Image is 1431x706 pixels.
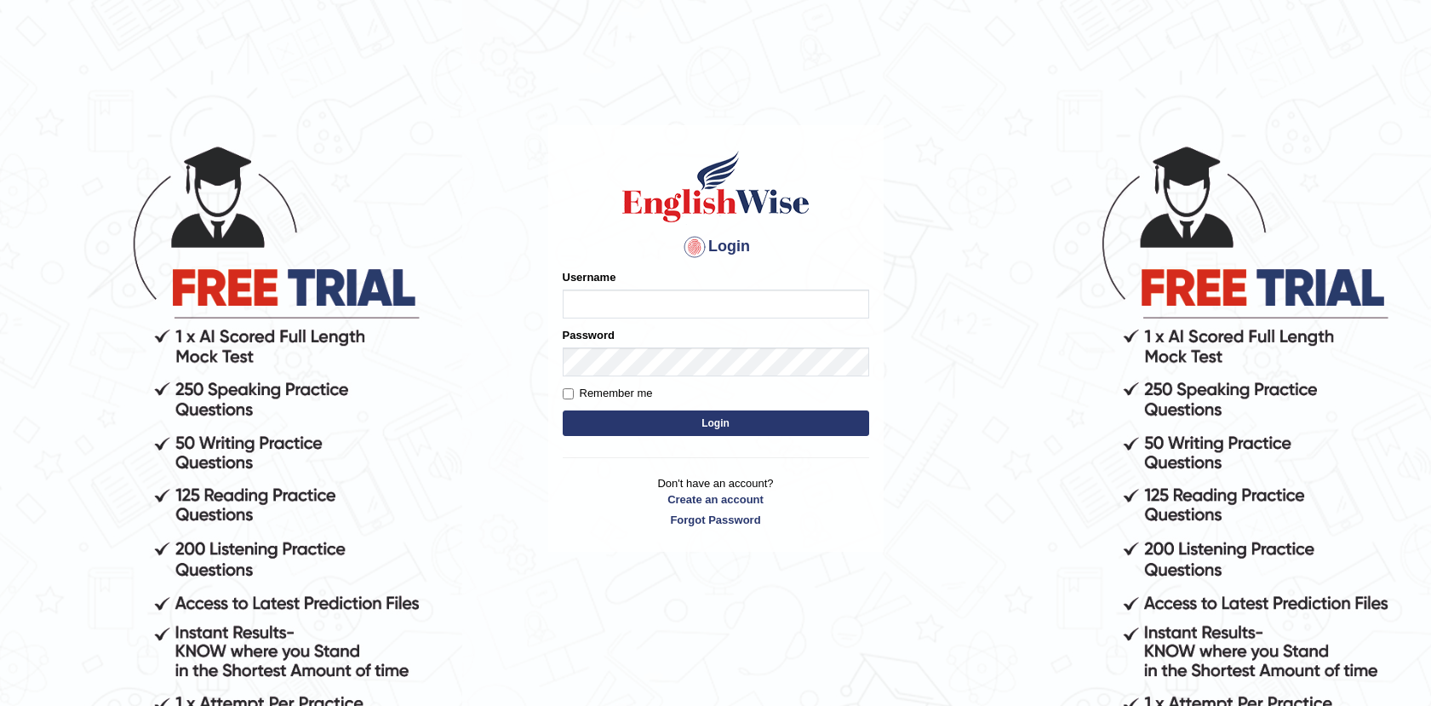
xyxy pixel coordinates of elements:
[563,385,653,402] label: Remember me
[619,148,813,225] img: Logo of English Wise sign in for intelligent practice with AI
[563,512,869,528] a: Forgot Password
[563,388,574,399] input: Remember me
[563,475,869,528] p: Don't have an account?
[563,269,616,285] label: Username
[563,491,869,508] a: Create an account
[563,327,615,343] label: Password
[563,233,869,261] h4: Login
[563,410,869,436] button: Login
